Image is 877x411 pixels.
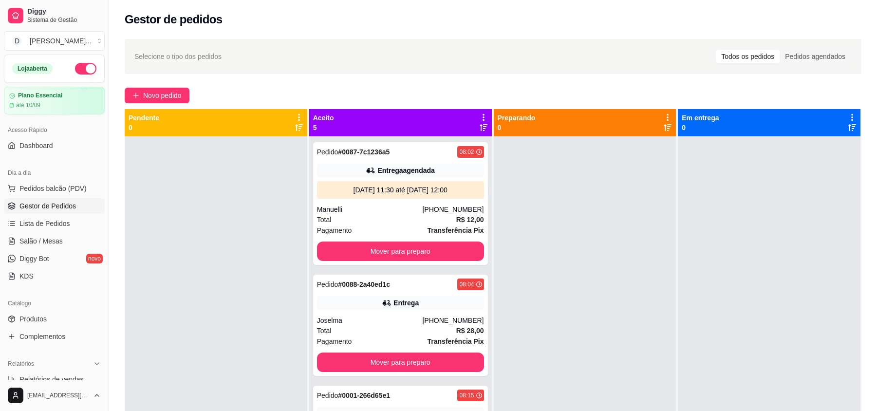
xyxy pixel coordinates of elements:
span: Pedidos balcão (PDV) [19,184,87,193]
p: 5 [313,123,334,132]
button: Mover para preparo [317,242,484,261]
a: Plano Essencialaté 10/09 [4,87,105,114]
button: Pedidos balcão (PDV) [4,181,105,196]
div: Joselma [317,316,423,325]
a: DiggySistema de Gestão [4,4,105,27]
strong: Transferência Pix [428,226,484,234]
a: KDS [4,268,105,284]
div: 08:15 [459,392,474,399]
div: Loja aberta [12,63,53,74]
strong: R$ 12,00 [456,216,484,224]
div: Dia a dia [4,165,105,181]
div: Entrega [393,298,419,308]
span: Diggy [27,7,101,16]
a: Relatórios de vendas [4,372,105,387]
strong: # 0088-2a40ed1c [338,280,390,288]
h2: Gestor de pedidos [125,12,223,27]
span: [EMAIL_ADDRESS][DOMAIN_NAME] [27,392,89,399]
button: Select a team [4,31,105,51]
button: Mover para preparo [317,353,484,372]
span: Diggy Bot [19,254,49,263]
span: Pedido [317,280,338,288]
p: Aceito [313,113,334,123]
span: Novo pedido [143,90,182,101]
div: [DATE] 11:30 até [DATE] 12:00 [321,185,480,195]
a: Diggy Botnovo [4,251,105,266]
button: Novo pedido [125,88,189,103]
div: Manuelli [317,205,423,214]
article: Plano Essencial [18,92,62,99]
span: Total [317,214,332,225]
div: [PHONE_NUMBER] [422,205,484,214]
span: Complementos [19,332,65,341]
span: Pagamento [317,336,352,347]
a: Produtos [4,311,105,327]
span: Dashboard [19,141,53,150]
div: Pedidos agendados [780,50,851,63]
a: Gestor de Pedidos [4,198,105,214]
a: Complementos [4,329,105,344]
span: plus [132,92,139,99]
p: Pendente [129,113,159,123]
button: Alterar Status [75,63,96,75]
a: Dashboard [4,138,105,153]
span: D [12,36,22,46]
strong: # 0001-266d65e1 [338,392,390,399]
a: Salão / Mesas [4,233,105,249]
span: Salão / Mesas [19,236,63,246]
div: 08:02 [459,148,474,156]
p: Em entrega [682,113,719,123]
p: Preparando [498,113,536,123]
div: 08:04 [459,280,474,288]
span: KDS [19,271,34,281]
span: Gestor de Pedidos [19,201,76,211]
div: Acesso Rápido [4,122,105,138]
div: [PERSON_NAME] ... [30,36,92,46]
div: Catálogo [4,296,105,311]
article: até 10/09 [16,101,40,109]
div: Entrega agendada [377,166,434,175]
strong: # 0087-7c1236a5 [338,148,390,156]
p: 0 [129,123,159,132]
p: 0 [682,123,719,132]
span: Produtos [19,314,47,324]
a: Lista de Pedidos [4,216,105,231]
strong: R$ 28,00 [456,327,484,335]
strong: Transferência Pix [428,337,484,345]
span: Total [317,325,332,336]
span: Sistema de Gestão [27,16,101,24]
span: Selecione o tipo dos pedidos [134,51,222,62]
span: Pagamento [317,225,352,236]
span: Relatórios de vendas [19,374,84,384]
p: 0 [498,123,536,132]
span: Relatórios [8,360,34,368]
div: [PHONE_NUMBER] [422,316,484,325]
div: Todos os pedidos [716,50,780,63]
span: Lista de Pedidos [19,219,70,228]
span: Pedido [317,148,338,156]
span: Pedido [317,392,338,399]
button: [EMAIL_ADDRESS][DOMAIN_NAME] [4,384,105,407]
